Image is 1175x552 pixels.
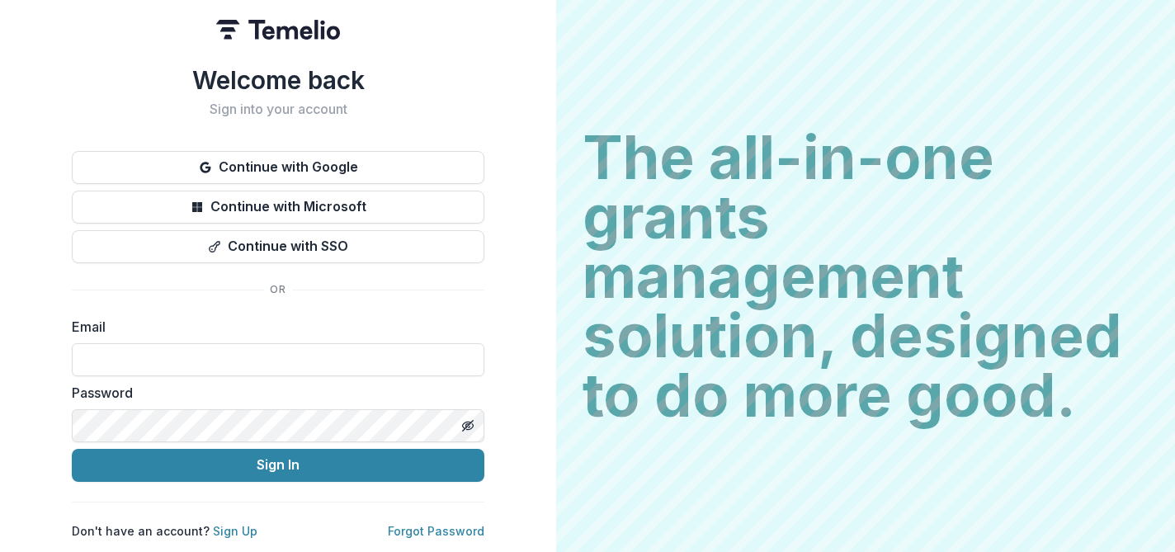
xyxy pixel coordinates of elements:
[455,413,481,439] button: Toggle password visibility
[72,65,484,95] h1: Welcome back
[388,524,484,538] a: Forgot Password
[72,317,474,337] label: Email
[72,191,484,224] button: Continue with Microsoft
[72,449,484,482] button: Sign In
[72,383,474,403] label: Password
[216,20,340,40] img: Temelio
[72,151,484,184] button: Continue with Google
[72,522,257,540] p: Don't have an account?
[72,230,484,263] button: Continue with SSO
[213,524,257,538] a: Sign Up
[72,101,484,117] h2: Sign into your account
